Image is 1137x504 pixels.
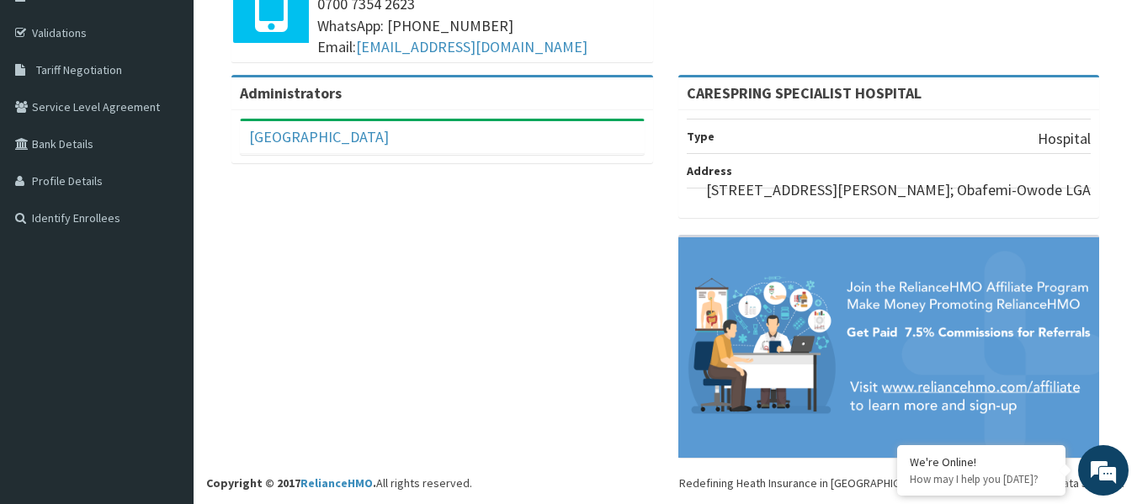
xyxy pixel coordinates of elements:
[687,83,922,103] strong: CARESPRING SPECIALIST HOSPITAL
[678,237,1100,458] img: provider-team-banner.png
[706,179,1091,201] p: [STREET_ADDRESS][PERSON_NAME]; Obafemi-Owode LGA
[36,62,122,77] span: Tariff Negotiation
[910,472,1053,486] p: How may I help you today?
[687,129,715,144] b: Type
[206,475,376,491] strong: Copyright © 2017 .
[679,475,1124,491] div: Redefining Heath Insurance in [GEOGRAPHIC_DATA] using Telemedicine and Data Science!
[687,163,732,178] b: Address
[249,127,389,146] a: [GEOGRAPHIC_DATA]
[300,475,373,491] a: RelianceHMO
[356,37,587,56] a: [EMAIL_ADDRESS][DOMAIN_NAME]
[1038,128,1091,150] p: Hospital
[910,454,1053,470] div: We're Online!
[240,83,342,103] b: Administrators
